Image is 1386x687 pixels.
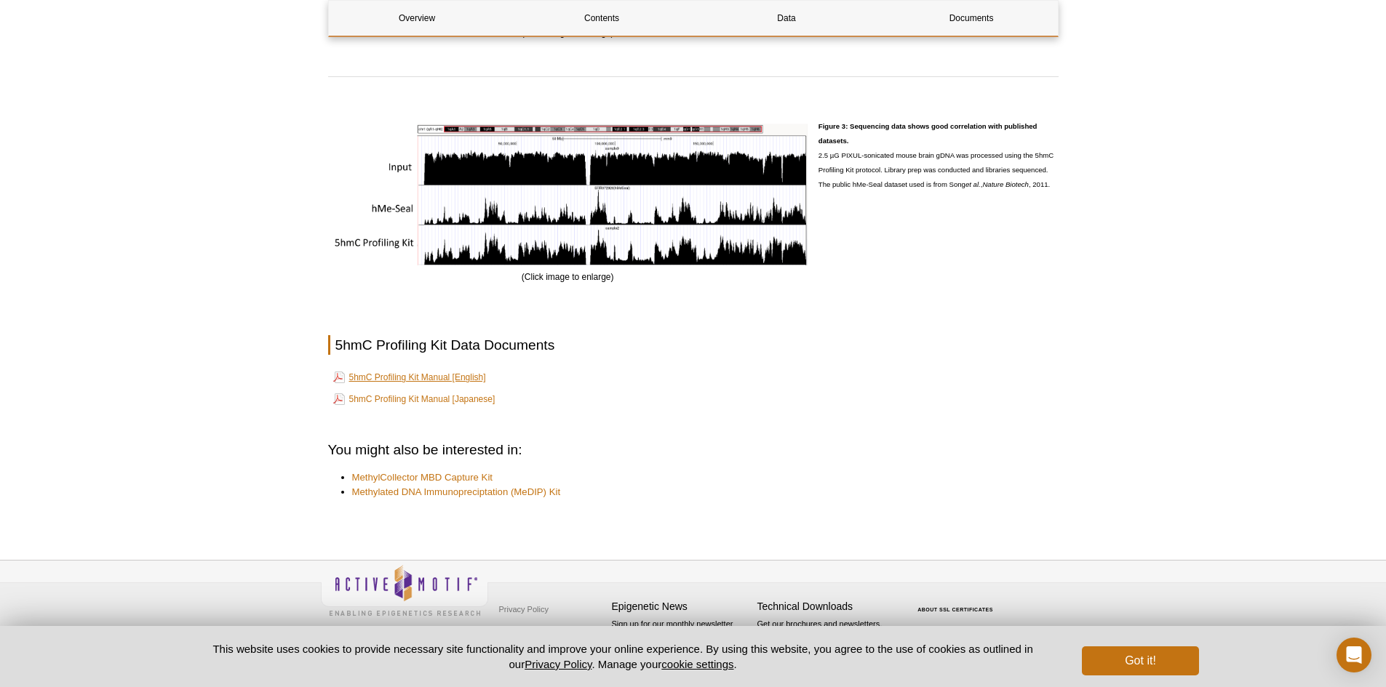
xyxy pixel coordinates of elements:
h4: Technical Downloads [757,600,896,613]
img: Active Motif, [321,561,488,619]
a: 5hmC Profiling Kit Manual [Japanese] [333,390,495,408]
a: Data [698,1,875,36]
strong: Figure 3: Sequencing data shows good correlation with published datasets. [819,122,1037,145]
a: Privacy Policy [495,598,552,620]
a: Terms & Conditions [495,620,572,642]
h2: You might also be interested in: [328,440,1059,459]
button: Got it! [1082,646,1198,675]
img: Sequencing data shows good correlation between published datasets. [328,124,808,266]
p: This website uses cookies to provide necessary site functionality and improve your online experie... [188,641,1059,672]
h4: Epigenetic News [612,600,750,613]
div: Open Intercom Messenger [1337,638,1371,672]
a: MethylCollector MBD Capture Kit [352,470,493,485]
a: Documents [883,1,1060,36]
a: Methylated DNA Immunopreciptation (MeDIP) Kit [352,485,561,499]
a: Contents [514,1,690,36]
a: Overview [329,1,506,36]
div: (Click image to enlarge) [328,119,808,285]
table: Click to Verify - This site chose Symantec SSL for secure e-commerce and confidential communicati... [903,586,1012,618]
p: 2.5 µG PIXUL-sonicated mouse brain gDNA was processed using the 5hmC Profiling Kit protocol. Libr... [819,119,1059,192]
a: 5hmC Profiling Kit Manual [English] [333,369,486,386]
em: et al. [965,180,981,188]
a: Privacy Policy [525,658,592,670]
h2: 5hmC Profiling Kit Data Documents [328,335,1059,355]
p: Sign up for our monthly newsletter highlighting recent publications in the field of epigenetics. [612,618,750,667]
em: Nature Biotech [982,180,1028,188]
p: Get our brochures and newsletters, or request them by mail. [757,618,896,655]
button: cookie settings [661,658,733,670]
a: ABOUT SSL CERTIFICATES [917,607,993,612]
